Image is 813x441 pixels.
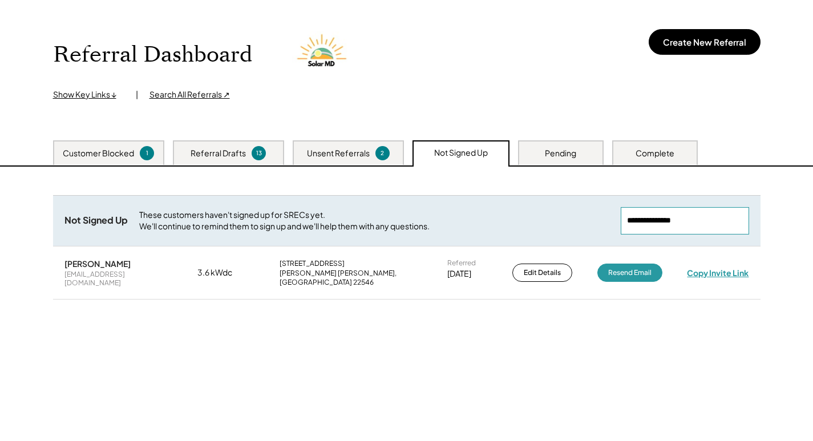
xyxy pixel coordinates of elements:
div: Show Key Links ↓ [53,89,124,100]
div: | [136,89,138,100]
button: Resend Email [597,264,662,282]
button: Edit Details [512,264,572,282]
div: Not Signed Up [434,147,488,159]
div: Pending [545,148,576,159]
div: [PERSON_NAME] [PERSON_NAME], [GEOGRAPHIC_DATA] 22546 [280,269,422,286]
div: 13 [253,149,264,157]
div: Search All Referrals ↗ [149,89,230,100]
h1: Referral Dashboard [53,42,252,68]
div: 1 [141,149,152,157]
div: Referral Drafts [191,148,246,159]
div: [EMAIL_ADDRESS][DOMAIN_NAME] [64,270,173,288]
div: Unsent Referrals [307,148,370,159]
div: [PERSON_NAME] [64,258,131,269]
div: These customers haven't signed up for SRECs yet. We'll continue to remind them to sign up and we'... [139,209,609,232]
img: Solar%20MD%20LOgo.png [292,23,355,86]
div: 2 [377,149,388,157]
div: [STREET_ADDRESS] [280,259,345,268]
button: Create New Referral [649,29,761,55]
div: Copy Invite Link [687,268,749,278]
div: Complete [636,148,674,159]
div: [DATE] [447,268,471,280]
div: Referred [447,258,476,268]
div: Not Signed Up [64,215,128,226]
div: Customer Blocked [63,148,134,159]
div: 3.6 kWdc [197,267,254,278]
